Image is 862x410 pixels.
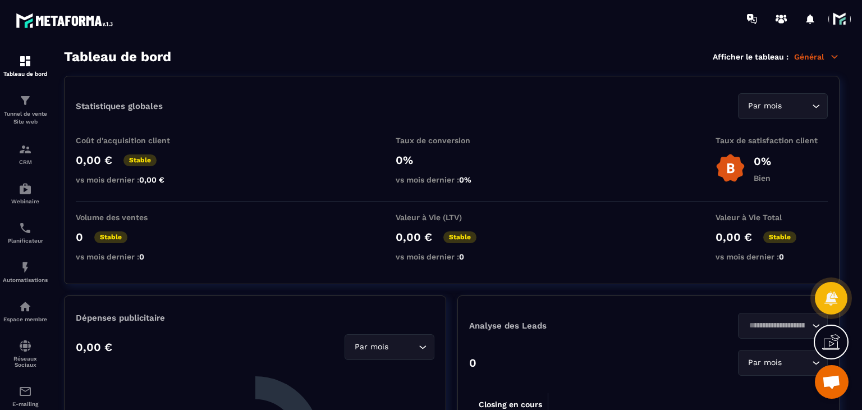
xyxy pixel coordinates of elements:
[76,136,188,145] p: Coût d'acquisition client
[3,401,48,407] p: E-mailing
[19,300,32,313] img: automations
[94,231,127,243] p: Stable
[396,136,508,145] p: Taux de conversion
[3,356,48,368] p: Réseaux Sociaux
[713,52,788,61] p: Afficher le tableau :
[443,231,476,243] p: Stable
[396,230,432,244] p: 0,00 €
[16,10,117,31] img: logo
[76,153,112,167] p: 0,00 €
[459,175,471,184] span: 0%
[745,100,784,112] span: Par mois
[3,277,48,283] p: Automatisations
[19,182,32,195] img: automations
[459,252,464,261] span: 0
[345,334,434,360] div: Search for option
[3,46,48,85] a: formationformationTableau de bord
[3,110,48,126] p: Tunnel de vente Site web
[3,71,48,77] p: Tableau de bord
[716,213,828,222] p: Valeur à Vie Total
[3,291,48,331] a: automationsautomationsEspace membre
[815,365,849,399] div: Ouvrir le chat
[396,175,508,184] p: vs mois dernier :
[3,134,48,174] a: formationformationCRM
[19,94,32,107] img: formation
[396,153,508,167] p: 0%
[123,154,157,166] p: Stable
[3,238,48,244] p: Planificateur
[716,252,828,261] p: vs mois dernier :
[76,340,112,354] p: 0,00 €
[76,252,188,261] p: vs mois dernier :
[763,231,796,243] p: Stable
[3,252,48,291] a: automationsautomationsAutomatisations
[784,357,809,369] input: Search for option
[76,313,434,323] p: Dépenses publicitaire
[76,175,188,184] p: vs mois dernier :
[745,320,809,332] input: Search for option
[76,213,188,222] p: Volume des ventes
[469,321,649,331] p: Analyse des Leads
[3,316,48,322] p: Espace membre
[76,101,163,111] p: Statistiques globales
[76,230,83,244] p: 0
[745,357,784,369] span: Par mois
[391,341,416,353] input: Search for option
[19,143,32,156] img: formation
[19,54,32,68] img: formation
[19,339,32,353] img: social-network
[3,85,48,134] a: formationformationTunnel de vente Site web
[754,154,771,168] p: 0%
[479,400,542,409] tspan: Closing en cours
[352,341,391,353] span: Par mois
[738,350,828,376] div: Search for option
[396,213,508,222] p: Valeur à Vie (LTV)
[139,252,144,261] span: 0
[3,331,48,376] a: social-networksocial-networkRéseaux Sociaux
[716,136,828,145] p: Taux de satisfaction client
[754,174,771,183] p: Bien
[3,159,48,165] p: CRM
[794,52,840,62] p: Général
[738,93,828,119] div: Search for option
[469,356,476,370] p: 0
[19,221,32,235] img: scheduler
[716,153,745,183] img: b-badge-o.b3b20ee6.svg
[64,49,171,65] h3: Tableau de bord
[779,252,784,261] span: 0
[716,230,752,244] p: 0,00 €
[3,198,48,204] p: Webinaire
[3,213,48,252] a: schedulerschedulerPlanificateur
[19,385,32,398] img: email
[3,174,48,213] a: automationsautomationsWebinaire
[396,252,508,261] p: vs mois dernier :
[784,100,809,112] input: Search for option
[19,261,32,274] img: automations
[139,175,164,184] span: 0,00 €
[738,313,828,339] div: Search for option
